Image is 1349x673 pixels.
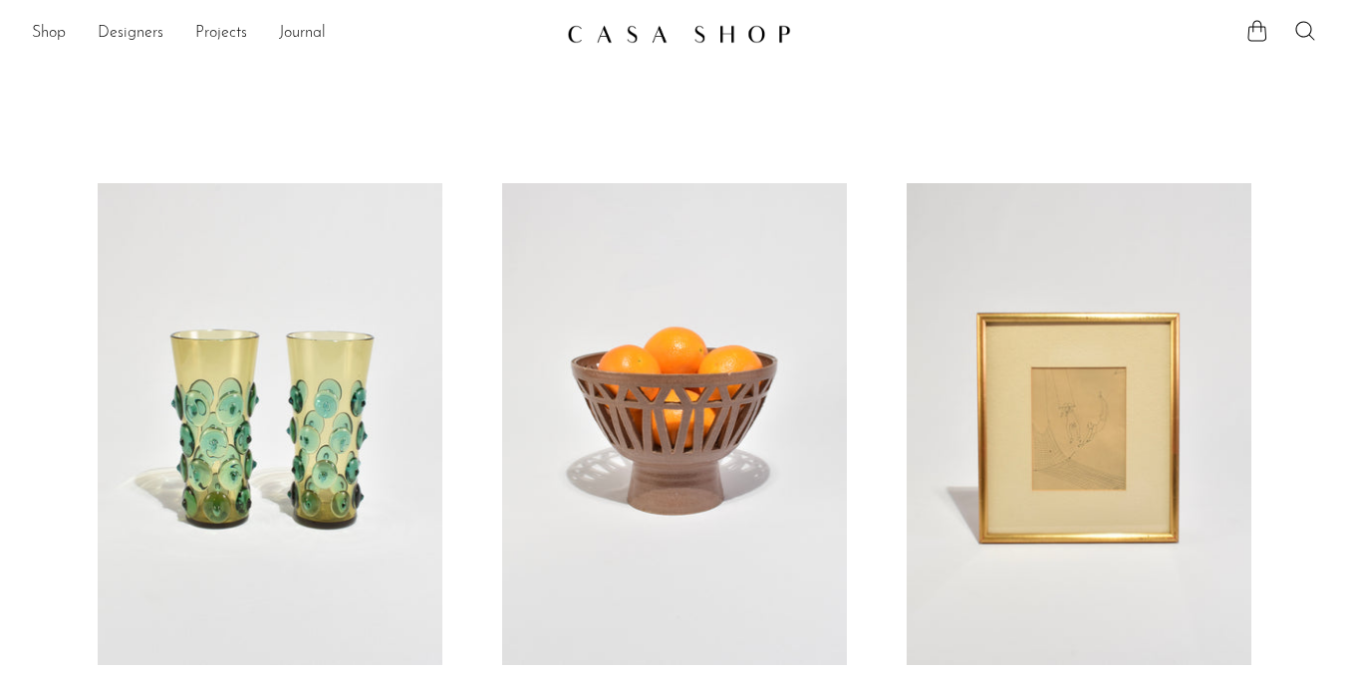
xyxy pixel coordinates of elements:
nav: Desktop navigation [32,17,551,51]
a: Projects [195,21,247,47]
a: Designers [98,21,163,47]
a: Shop [32,21,66,47]
ul: NEW HEADER MENU [32,17,551,51]
a: Journal [279,21,326,47]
